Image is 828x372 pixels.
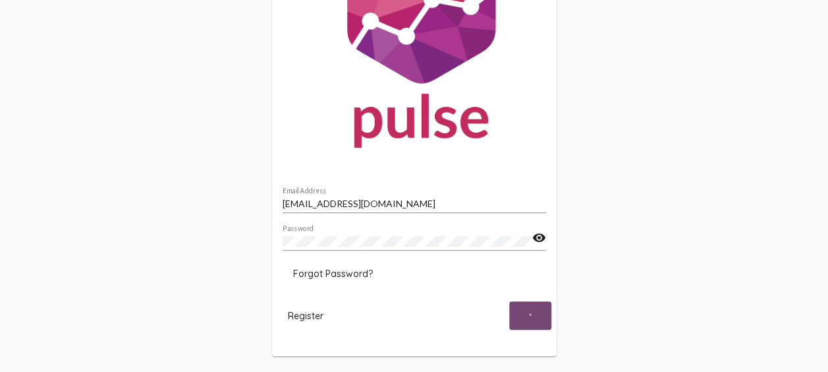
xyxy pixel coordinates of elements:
span: Forgot Password? [293,268,373,280]
span: Register [288,310,323,322]
button: Register [277,301,334,330]
button: Forgot Password? [283,262,383,286]
mat-icon: visibility [532,230,546,246]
